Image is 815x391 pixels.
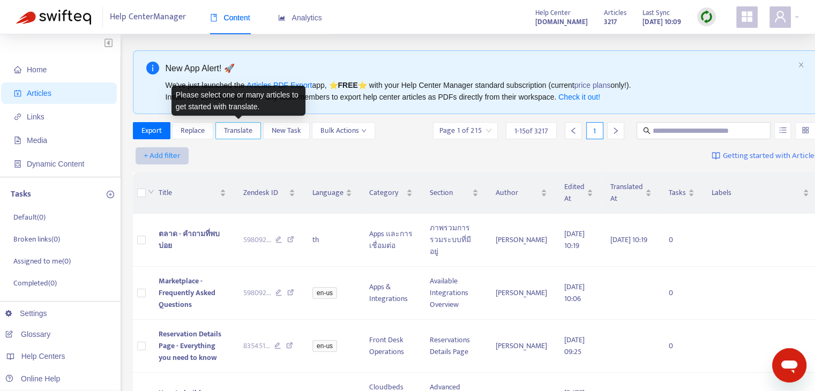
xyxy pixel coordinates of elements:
[243,287,271,299] span: 598092 ...
[604,7,626,19] span: Articles
[496,187,539,199] span: Author
[361,267,421,320] td: Apps & Integrations
[421,214,487,267] td: ภาพรวมการรวมระบบที่มีอยู่
[610,181,643,205] span: Translated At
[13,277,57,289] p: Completed ( 0 )
[712,152,720,160] img: image-link
[564,334,585,358] span: [DATE] 09:25
[430,187,470,199] span: Section
[604,16,617,28] strong: 3217
[564,181,585,205] span: Edited At
[14,113,21,121] span: link
[487,320,556,373] td: [PERSON_NAME]
[141,125,162,137] span: Export
[263,122,310,139] button: New Task
[14,89,21,97] span: account-book
[215,122,261,139] button: Translate
[166,79,794,103] div: We've just launched the app, ⭐ ⭐️ with your Help Center Manager standard subscription (current on...
[13,234,60,245] p: Broken links ( 0 )
[159,187,218,199] span: Title
[27,112,44,121] span: Links
[224,125,252,137] span: Translate
[774,10,787,23] span: user
[243,340,270,352] span: 835451 ...
[660,267,703,320] td: 0
[14,66,21,73] span: home
[304,214,361,267] td: th
[610,234,647,246] span: [DATE] 10:19
[11,188,31,201] p: Tasks
[159,328,221,364] span: Reservation Details Page - Everything you need to know
[304,172,361,214] th: Language
[586,122,603,139] div: 1
[13,212,46,223] p: Default ( 0 )
[660,214,703,267] td: 0
[361,320,421,373] td: Front Desk Operations
[535,16,588,28] a: [DOMAIN_NAME]
[312,122,375,139] button: Bulk Actionsdown
[13,299,48,311] p: All tasks ( 0 )
[564,228,585,252] span: [DATE] 10:19
[660,320,703,373] td: 0
[144,149,181,162] span: + Add filter
[487,214,556,267] td: [PERSON_NAME]
[210,14,218,21] span: book
[741,10,753,23] span: appstore
[235,172,304,214] th: Zendesk ID
[642,7,670,19] span: Last Sync
[21,352,65,360] span: Help Centers
[27,89,51,97] span: Articles
[5,309,47,318] a: Settings
[642,16,681,28] strong: [DATE] 10:09
[150,172,235,214] th: Title
[487,267,556,320] td: [PERSON_NAME]
[798,62,804,69] button: close
[312,287,337,299] span: en-us
[558,93,600,101] a: Check it out!
[312,340,337,352] span: en-us
[16,10,91,25] img: Swifteq
[700,10,713,24] img: sync.dc5367851b00ba804db3.png
[148,189,154,195] span: down
[643,127,650,134] span: search
[13,255,71,267] p: Assigned to me ( 0 )
[5,330,50,339] a: Glossary
[535,7,571,19] span: Help Center
[774,122,791,139] button: unordered-list
[421,172,487,214] th: Section
[369,187,404,199] span: Category
[278,13,322,22] span: Analytics
[612,127,619,134] span: right
[146,62,159,74] span: info-circle
[171,86,305,116] div: Please select one or many articles to get started with translate.
[574,81,611,89] a: price plans
[243,234,271,246] span: 598092 ...
[421,320,487,373] td: Reservations Details Page
[278,14,286,21] span: area-chart
[27,65,47,74] span: Home
[779,126,787,134] span: unordered-list
[798,62,804,68] span: close
[772,348,806,382] iframe: Botón para iniciar la ventana de mensajería
[166,62,794,75] div: New App Alert! 🚀
[320,125,367,137] span: Bulk Actions
[110,7,186,27] span: Help Center Manager
[181,125,205,137] span: Replace
[210,13,250,22] span: Content
[159,275,215,311] span: Marketplace - Frequently Asked Questions
[514,125,548,137] span: 1 - 15 of 3217
[312,187,343,199] span: Language
[570,127,577,134] span: left
[361,128,367,133] span: down
[159,228,220,252] span: ตลาด - คำถามที่พบบ่อย
[133,122,170,139] button: Export
[27,160,84,168] span: Dynamic Content
[361,214,421,267] td: Apps และการเชื่อมต่อ
[421,267,487,320] td: Available Integrations Overview
[107,191,114,198] span: plus-circle
[660,172,703,214] th: Tasks
[136,147,189,164] button: + Add filter
[272,125,301,137] span: New Task
[27,136,47,145] span: Media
